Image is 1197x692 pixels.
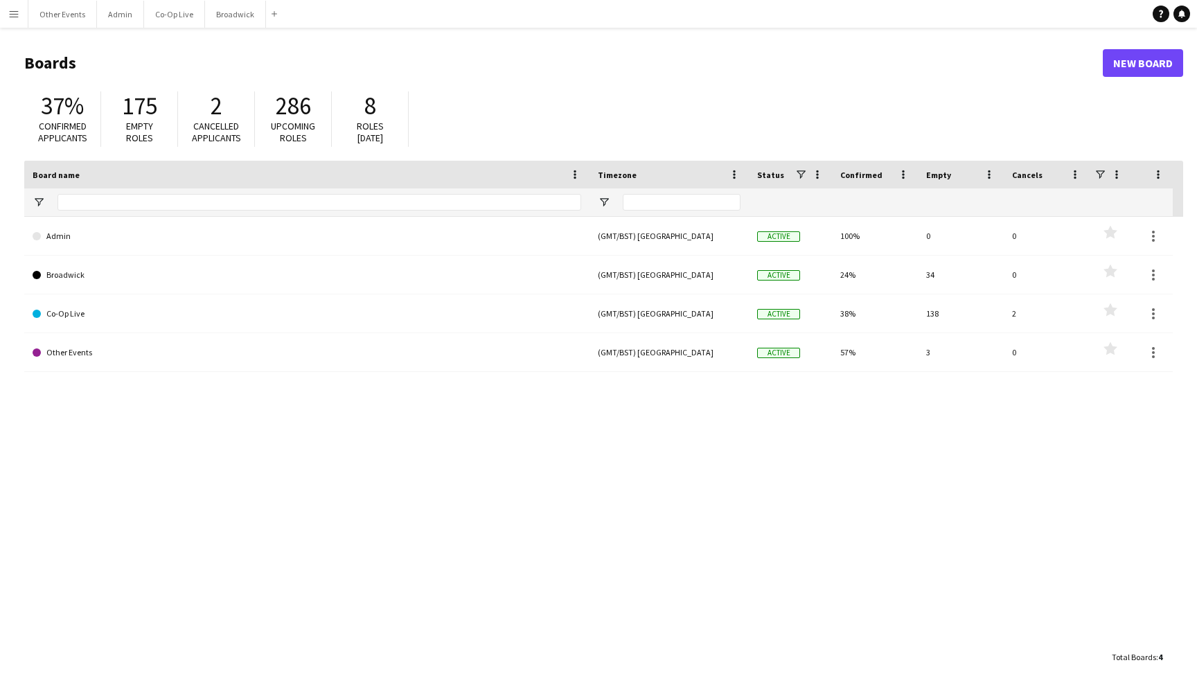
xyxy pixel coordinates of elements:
[757,309,800,319] span: Active
[122,91,157,121] span: 175
[97,1,144,28] button: Admin
[33,333,581,372] a: Other Events
[832,333,918,371] div: 57%
[211,91,222,121] span: 2
[144,1,205,28] button: Co-Op Live
[1004,256,1090,294] div: 0
[918,256,1004,294] div: 34
[41,91,84,121] span: 37%
[1103,49,1183,77] a: New Board
[364,91,376,121] span: 8
[357,120,384,144] span: Roles [DATE]
[24,53,1103,73] h1: Boards
[205,1,266,28] button: Broadwick
[38,120,87,144] span: Confirmed applicants
[57,194,581,211] input: Board name Filter Input
[589,256,749,294] div: (GMT/BST) [GEOGRAPHIC_DATA]
[598,196,610,209] button: Open Filter Menu
[1012,170,1043,180] span: Cancels
[918,217,1004,255] div: 0
[1004,294,1090,332] div: 2
[276,91,311,121] span: 286
[33,196,45,209] button: Open Filter Menu
[918,294,1004,332] div: 138
[757,170,784,180] span: Status
[918,333,1004,371] div: 3
[757,270,800,281] span: Active
[1112,644,1162,671] div: :
[33,256,581,294] a: Broadwick
[623,194,741,211] input: Timezone Filter Input
[271,120,315,144] span: Upcoming roles
[1004,333,1090,371] div: 0
[28,1,97,28] button: Other Events
[33,294,581,333] a: Co-Op Live
[589,294,749,332] div: (GMT/BST) [GEOGRAPHIC_DATA]
[192,120,241,144] span: Cancelled applicants
[926,170,951,180] span: Empty
[1004,217,1090,255] div: 0
[598,170,637,180] span: Timezone
[33,170,80,180] span: Board name
[757,348,800,358] span: Active
[832,294,918,332] div: 38%
[832,217,918,255] div: 100%
[840,170,883,180] span: Confirmed
[126,120,153,144] span: Empty roles
[33,217,581,256] a: Admin
[757,231,800,242] span: Active
[1158,652,1162,662] span: 4
[1112,652,1156,662] span: Total Boards
[832,256,918,294] div: 24%
[589,217,749,255] div: (GMT/BST) [GEOGRAPHIC_DATA]
[589,333,749,371] div: (GMT/BST) [GEOGRAPHIC_DATA]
